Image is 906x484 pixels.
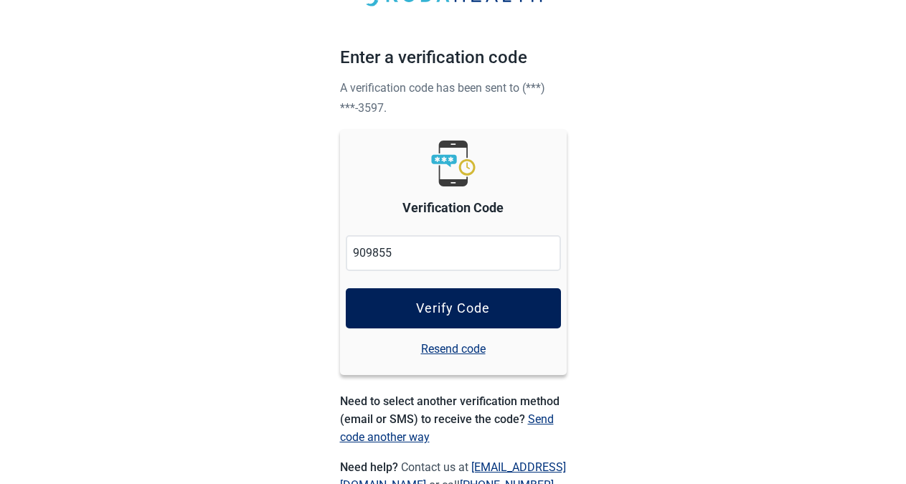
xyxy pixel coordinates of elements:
span: A verification code has been sent to (***) ***-3597. [340,81,545,115]
div: Verify Code [416,301,490,315]
span: Need help? [340,460,401,474]
span: Need to select another verification method (email or SMS) to receive the code? [340,394,560,426]
input: Enter Code Here [346,235,561,271]
button: Verify Code [346,288,561,328]
label: Verification Code [402,198,504,218]
a: Resend code [421,340,486,358]
h1: Enter a verification code [340,44,567,77]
